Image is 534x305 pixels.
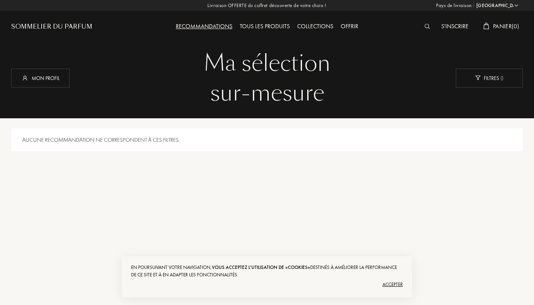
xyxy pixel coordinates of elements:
[11,22,92,31] a: Sommelier du Parfum
[236,22,293,30] a: Tous les produits
[131,264,403,279] div: En poursuivant votre navigation, destinés à améliorer la performance de ce site et à en adapter l...
[236,22,293,32] div: Tous les produits
[131,279,403,290] div: Accepter
[493,22,519,30] span: Panier ( 0 )
[456,68,523,87] div: Filtres
[17,78,517,108] div: sur-mesure
[11,68,70,87] div: Mon profil
[212,264,310,270] span: vous acceptez l'utilisation de «cookies»
[436,2,474,9] span: Pays de livraison :
[293,22,337,32] div: Collections
[337,22,362,32] div: Offrir
[172,22,236,32] div: Recommandations
[425,24,430,29] img: search_icn_white.svg
[337,22,362,30] a: Offrir
[17,48,517,78] div: Ma sélection
[438,22,472,32] div: S'inscrire
[172,22,236,30] a: Recommandations
[499,74,503,81] span: ( )
[21,74,29,81] img: profil_icn_w.svg
[438,22,472,30] a: S'inscrire
[293,22,337,30] a: Collections
[11,128,523,152] div: Aucune recommandation ne correspondent à ces filtres.
[475,76,481,80] img: new_filter_w.svg
[483,23,489,29] img: cart_white.svg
